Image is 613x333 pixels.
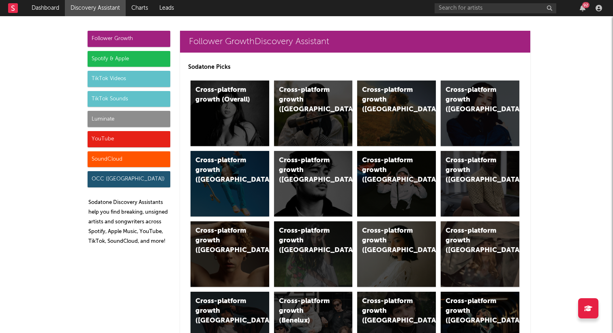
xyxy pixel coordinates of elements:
a: Cross-platform growth ([GEOGRAPHIC_DATA]) [357,221,436,287]
p: Sodatone Discovery Assistants help you find breaking, unsigned artists and songwriters across Spo... [88,198,170,246]
a: Cross-platform growth ([GEOGRAPHIC_DATA]) [274,151,353,216]
div: Luminate [88,111,170,127]
a: Cross-platform growth ([GEOGRAPHIC_DATA]) [191,151,269,216]
div: Cross-platform growth ([GEOGRAPHIC_DATA]/GSA) [362,156,417,185]
a: Cross-platform growth ([GEOGRAPHIC_DATA]) [441,81,519,146]
a: Cross-platform growth ([GEOGRAPHIC_DATA]) [441,221,519,287]
a: Follower GrowthDiscovery Assistant [180,31,530,53]
div: Cross-platform growth ([GEOGRAPHIC_DATA]) [446,226,501,255]
p: Sodatone Picks [188,62,522,72]
div: Cross-platform growth ([GEOGRAPHIC_DATA]) [446,156,501,185]
div: Cross-platform growth ([GEOGRAPHIC_DATA]) [195,156,251,185]
a: Cross-platform growth ([GEOGRAPHIC_DATA]) [191,221,269,287]
div: Cross-platform growth ([GEOGRAPHIC_DATA]) [362,226,417,255]
a: Cross-platform growth ([GEOGRAPHIC_DATA]) [274,81,353,146]
button: 92 [580,5,585,11]
div: Cross-platform growth ([GEOGRAPHIC_DATA]) [279,156,334,185]
div: Cross-platform growth ([GEOGRAPHIC_DATA]) [279,226,334,255]
div: Cross-platform growth ([GEOGRAPHIC_DATA]) [362,85,417,115]
div: Cross-platform growth ([GEOGRAPHIC_DATA]) [279,85,334,115]
div: TikTok Sounds [88,91,170,107]
div: YouTube [88,131,170,147]
div: Cross-platform growth ([GEOGRAPHIC_DATA]) [446,85,501,115]
a: Cross-platform growth ([GEOGRAPHIC_DATA]) [357,81,436,146]
div: Cross-platform growth (Benelux) [279,297,334,326]
div: Cross-platform growth (Overall) [195,85,251,105]
div: Follower Growth [88,31,170,47]
div: Cross-platform growth ([GEOGRAPHIC_DATA]) [195,297,251,326]
a: Cross-platform growth ([GEOGRAPHIC_DATA]) [274,221,353,287]
div: TikTok Videos [88,71,170,87]
input: Search for artists [435,3,556,13]
a: Cross-platform growth ([GEOGRAPHIC_DATA]) [441,151,519,216]
a: Cross-platform growth ([GEOGRAPHIC_DATA]/GSA) [357,151,436,216]
div: OCC ([GEOGRAPHIC_DATA]) [88,171,170,187]
div: Spotify & Apple [88,51,170,67]
div: Cross-platform growth ([GEOGRAPHIC_DATA]) [195,226,251,255]
div: Cross-platform growth ([GEOGRAPHIC_DATA]) [362,297,417,326]
div: Cross-platform growth ([GEOGRAPHIC_DATA]) [446,297,501,326]
a: Cross-platform growth (Overall) [191,81,269,146]
div: 92 [582,2,589,8]
div: SoundCloud [88,151,170,168]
